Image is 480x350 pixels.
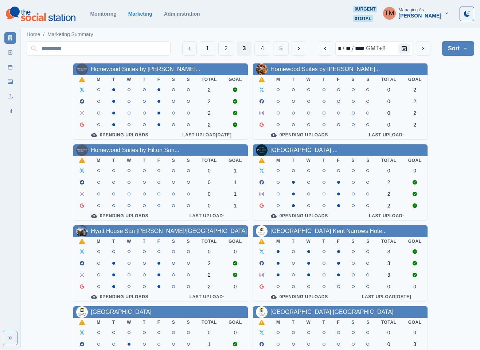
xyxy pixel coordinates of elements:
div: 0 Pending Uploads [259,294,340,300]
th: Total [375,237,402,246]
a: Marketing Summary [47,31,93,38]
a: Review Summary [4,105,16,117]
a: Homewood Suites by [PERSON_NAME]... [91,66,200,72]
th: M [270,318,286,327]
th: S [166,75,181,84]
th: F [152,75,166,84]
th: F [331,156,346,165]
th: M [270,156,286,165]
img: 437203929477831 [256,63,268,75]
div: 2 [202,98,217,104]
img: 100940909403481 [256,225,268,237]
button: Sort [442,41,474,56]
div: Last Upload - [172,213,242,219]
div: 2 [408,98,422,104]
div: 3 [381,272,397,278]
a: New Post [4,47,16,58]
div: 2 [202,260,217,266]
div: 2 [381,179,397,185]
th: W [121,75,137,84]
th: Total [196,318,223,327]
th: Goal [223,156,248,165]
img: 243962908950241 [76,306,88,318]
div: 2 [408,110,422,116]
div: 3 [381,249,397,254]
th: T [106,318,121,327]
div: 0 [202,179,217,185]
div: Last Upload - [352,213,422,219]
img: 467878646725930 [256,144,268,156]
a: Homewood Suites by Hilton San... [91,147,179,153]
th: S [346,75,361,84]
a: Uploads [4,90,16,102]
button: Expand [3,331,17,345]
div: 2 [202,110,217,116]
div: [PERSON_NAME] [399,13,441,19]
span: 0 total [353,15,373,22]
th: S [181,237,196,246]
th: T [137,318,152,327]
th: T [317,75,331,84]
th: S [166,318,181,327]
th: T [317,237,331,246]
img: 274301119738949 [76,144,88,156]
th: F [331,75,346,84]
a: [GEOGRAPHIC_DATA] [91,309,152,315]
th: S [360,75,375,84]
th: F [152,237,166,246]
div: 0 [202,168,217,174]
th: W [121,237,137,246]
a: Media Library [4,76,16,87]
th: T [137,156,152,165]
th: Goal [223,318,248,327]
div: / [342,44,345,53]
div: 0 Pending Uploads [259,213,340,219]
button: Page 1 [200,41,215,56]
div: 0 [381,87,397,93]
th: T [286,75,301,84]
span: 0 urgent [353,6,377,12]
a: Hyatt House San [PERSON_NAME]/[GEOGRAPHIC_DATA] [91,228,247,234]
th: W [121,318,137,327]
th: M [270,237,286,246]
th: T [286,237,301,246]
div: Last Upload - [172,294,242,300]
button: next [416,41,430,56]
button: Page 2 [218,41,234,56]
th: M [91,156,106,165]
button: Page 5 [273,41,289,56]
div: Last Upload [DATE] [352,294,422,300]
div: Tony Manalo [384,4,394,22]
div: month [337,44,342,53]
th: W [301,237,317,246]
div: time zone [365,44,386,53]
th: T [106,237,121,246]
div: 0 [202,191,217,197]
th: S [181,75,196,84]
div: 3 [381,260,397,266]
th: F [152,156,166,165]
div: 0 Pending Uploads [79,294,160,300]
th: S [346,237,361,246]
div: 1 [229,191,242,197]
th: T [317,156,331,165]
a: [GEOGRAPHIC_DATA] Kent Narrows Hote... [270,228,387,234]
img: 399540660783201 [76,225,88,237]
div: 0 Pending Uploads [79,213,160,219]
div: Managing As [399,7,424,12]
th: Goal [402,75,428,84]
a: Homewood Suites by [PERSON_NAME]... [270,66,380,72]
div: 2 [202,122,217,128]
div: 0 [381,122,397,128]
th: M [91,75,106,84]
button: Calendar [398,43,410,54]
a: [GEOGRAPHIC_DATA] ... [270,147,337,153]
button: Previous [182,41,197,56]
div: 0 [202,330,217,335]
th: W [301,75,317,84]
nav: breadcrumb [27,31,93,38]
a: Administration [164,11,200,17]
div: 0 [408,168,422,174]
div: 2 [202,87,217,93]
div: 0 [381,98,397,104]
